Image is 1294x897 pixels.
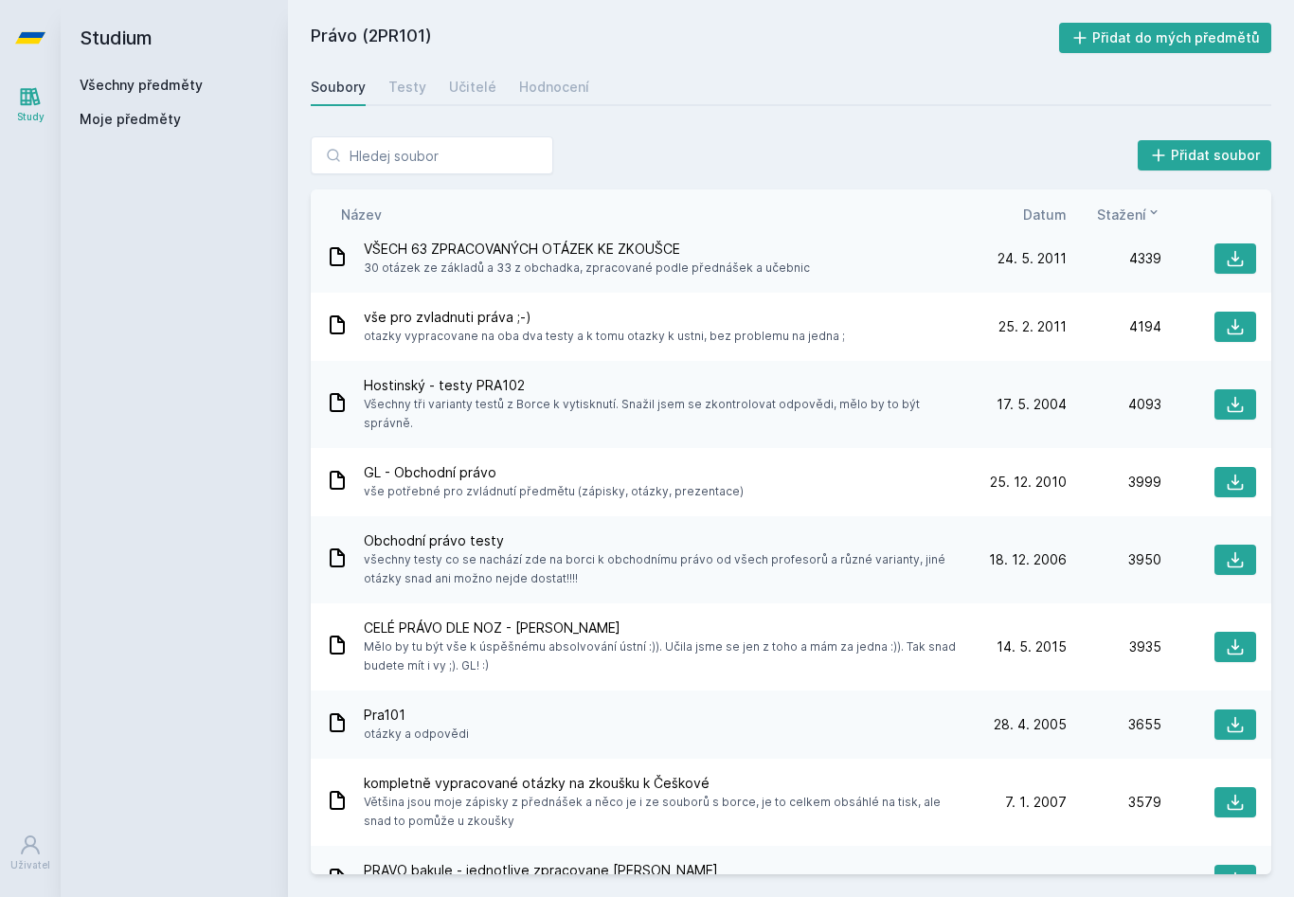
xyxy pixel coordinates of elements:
div: Učitelé [449,78,496,97]
a: Všechny předměty [80,77,203,93]
span: Hostinský - testy PRA102 [364,376,964,395]
span: Moje předměty [80,110,181,129]
h2: Právo (2PR101) [311,23,1059,53]
div: Testy [388,78,426,97]
span: VŠECH 63 ZPRACOVANÝCH OTÁZEK KE ZKOUŠCE [364,240,810,259]
a: Soubory [311,68,366,106]
div: 3999 [1067,473,1161,492]
a: Hodnocení [519,68,589,106]
div: 3579 [1067,793,1161,812]
span: Většina jsou moje zápisky z přednášek a něco je i ze souborů s borce, je to celkem obsáhlé na tis... [364,793,964,831]
span: PRAVO bakule - jednotlive zpracovane [PERSON_NAME] [364,861,879,880]
div: Study [17,110,45,124]
span: 28. 4. 2005 [994,715,1067,734]
span: Stažení [1097,205,1146,224]
div: 3579 [1067,870,1161,889]
span: vše potřebné pro zvládnutí předmětu (zápisky, otázky, prezentace) [364,482,744,501]
span: 14. 5. 2015 [997,637,1067,656]
div: 3935 [1067,637,1161,656]
span: 24. 5. 2011 [997,249,1067,268]
span: 17. 5. 2004 [997,395,1067,414]
div: 3950 [1067,550,1161,569]
button: Název [341,205,382,224]
span: 7. 1. 2007 [1005,793,1067,812]
button: Přidat soubor [1138,140,1272,170]
span: 25. 12. 2010 [990,473,1067,492]
span: GL - Obchodní právo [364,463,744,482]
span: 18. 12. 2006 [989,550,1067,569]
span: vše pro zvladnuti práva ;-) [364,308,845,327]
span: CELÉ PRÁVO DLE NOZ - [PERSON_NAME] [364,619,964,637]
span: otazky vypracovane na oba dva testy a k tomu otazky k ustni, bez problemu na jedna ; [364,327,845,346]
button: Datum [1023,205,1067,224]
div: 4194 [1067,317,1161,336]
button: Přidat do mých předmětů [1059,23,1272,53]
span: všechny testy co se nachází zde na borci k obchodnímu právo od všech profesorů a různé varianty, ... [364,550,964,588]
span: Pra101 [364,706,469,725]
span: Všechny tři varianty testů z Borce k vytisknutí. Snažil jsem se zkontrolovat odpovědi, mělo by to... [364,395,964,433]
a: Study [4,76,57,134]
div: 3655 [1067,715,1161,734]
span: Mělo by tu být vše k úspěšnému absolvování ústní :)). Učila jsme se jen z toho a mám za jedna :))... [364,637,964,675]
span: kompletně vypracované otázky na zkoušku k Češkové [364,774,964,793]
button: Stažení [1097,205,1161,224]
input: Hledej soubor [311,136,553,174]
div: Soubory [311,78,366,97]
span: 25. 2. 2011 [998,317,1067,336]
a: Testy [388,68,426,106]
a: Učitelé [449,68,496,106]
a: Uživatel [4,824,57,882]
span: 30 otázek ze základů a 33 z obchadka, zpracované podle přednášek a učebnic [364,259,810,278]
span: 16. 12. 2004 [989,870,1067,889]
div: 4339 [1067,249,1161,268]
div: Uživatel [10,858,50,872]
span: otázky a odpovědi [364,725,469,744]
span: Obchodní právo testy [364,531,964,550]
div: Hodnocení [519,78,589,97]
div: 4093 [1067,395,1161,414]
